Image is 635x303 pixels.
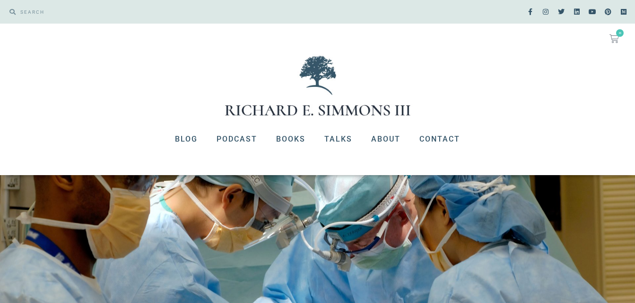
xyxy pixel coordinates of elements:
[616,29,624,37] span: 0
[267,127,315,151] a: Books
[165,127,207,151] a: Blog
[410,127,470,151] a: Contact
[16,5,313,19] input: SEARCH
[598,28,630,49] a: 0
[207,127,267,151] a: Podcast
[362,127,410,151] a: About
[315,127,362,151] a: Talks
